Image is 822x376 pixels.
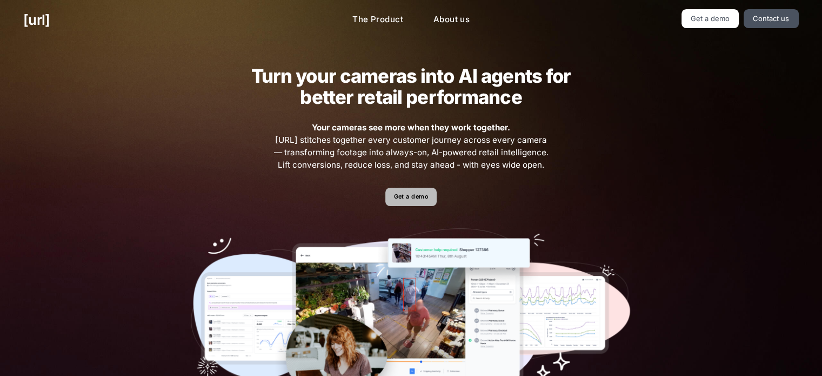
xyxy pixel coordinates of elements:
[344,9,412,30] a: The Product
[385,188,437,207] a: Get a demo
[272,122,550,171] span: [URL] stitches together every customer journey across every camera — transforming footage into al...
[425,9,478,30] a: About us
[312,122,510,133] strong: Your cameras see more when they work together.
[234,65,587,108] h2: Turn your cameras into AI agents for better retail performance
[744,9,799,28] a: Contact us
[681,9,739,28] a: Get a demo
[23,9,50,30] a: [URL]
